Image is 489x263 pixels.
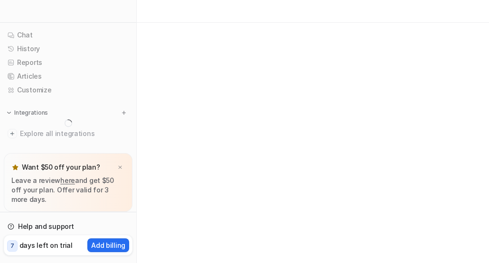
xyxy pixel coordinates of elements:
[22,163,100,172] p: Want $50 off your plan?
[6,109,12,116] img: expand menu
[20,126,129,141] span: Explore all integrations
[60,176,75,184] a: here
[10,242,14,250] p: 7
[14,109,48,117] p: Integrations
[4,108,51,118] button: Integrations
[117,164,123,171] img: x
[8,129,17,138] img: explore all integrations
[4,28,132,42] a: Chat
[19,240,73,250] p: days left on trial
[11,163,19,171] img: star
[11,176,125,204] p: Leave a review and get $50 off your plan. Offer valid for 3 more days.
[4,70,132,83] a: Articles
[4,220,132,233] a: Help and support
[121,109,127,116] img: menu_add.svg
[4,83,132,97] a: Customize
[4,127,132,140] a: Explore all integrations
[91,240,125,250] p: Add billing
[4,56,132,69] a: Reports
[87,238,129,252] button: Add billing
[4,42,132,55] a: History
